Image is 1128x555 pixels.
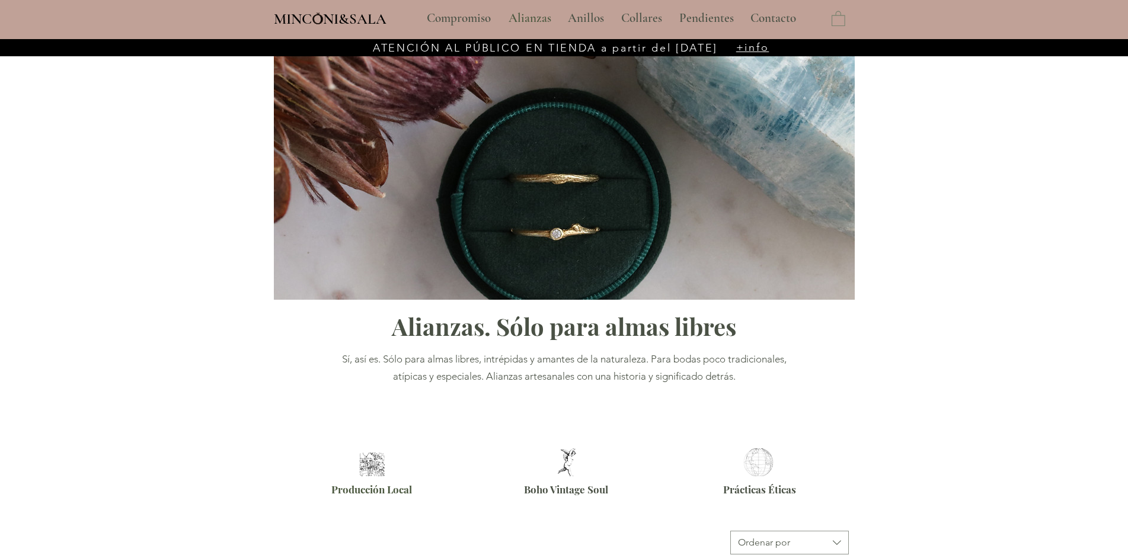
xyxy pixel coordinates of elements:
[418,4,500,33] a: Compromiso
[503,4,557,33] p: Alianzas
[742,4,806,33] a: Contacto
[356,453,388,476] img: Alianzas artesanales Barcelona
[274,8,386,27] a: MINCONI&SALA
[392,310,736,342] span: Alianzas. Sólo para almas libres
[738,536,790,549] div: Ordenar por
[736,41,769,54] a: +info
[562,4,610,33] p: Anillos
[740,448,777,476] img: Alianzas éticas
[670,4,742,33] a: Pendientes
[673,4,740,33] p: Pendientes
[612,4,670,33] a: Collares
[373,41,718,54] span: ATENCIÓN AL PÚBLICO EN TIENDA a partir del [DATE]
[723,483,796,496] span: Prácticas Éticas
[313,12,323,24] img: Minconi Sala
[331,483,412,496] span: Producción Local
[342,353,787,382] span: Sí, así es. Sólo para almas libres, intrépidas y amantes de la naturaleza. Para bodas poco tradic...
[549,448,585,476] img: Alianzas Boho Barcelona
[500,4,559,33] a: Alianzas
[274,10,386,28] span: MINCONI&SALA
[615,4,668,33] p: Collares
[524,483,608,496] span: Boho Vintage Soul
[744,4,802,33] p: Contacto
[395,4,829,33] nav: Sitio
[421,4,497,33] p: Compromiso
[274,52,855,300] img: Alianzas Inspiradas en la Naturaleza Minconi Sala
[559,4,612,33] a: Anillos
